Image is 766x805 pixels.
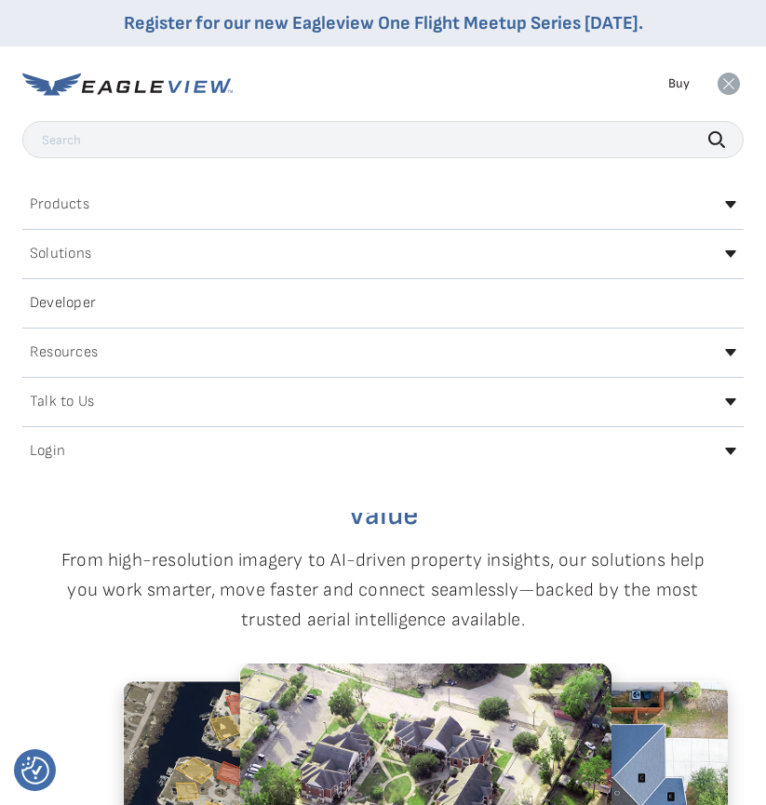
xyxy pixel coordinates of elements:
h2: Solutions [30,247,91,262]
h2: Developer [30,296,96,311]
h2: Resources [30,345,98,360]
p: From high-resolution imagery to AI-driven property insights, our solutions help you work smarter,... [22,545,744,635]
h2: Products [30,197,89,212]
button: Consent Preferences [21,757,49,785]
img: Revisit consent button [21,757,49,785]
a: Register for our new Eagleview One Flight Meetup Series [DATE]. [124,12,643,34]
a: Buy [668,75,690,92]
a: Developer [22,288,744,318]
input: Search [22,121,744,158]
h2: Login [30,444,65,459]
h2: Talk to Us [30,395,94,409]
h2: A Distinctive Blend of Precision, Performance, and Value [22,471,744,530]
